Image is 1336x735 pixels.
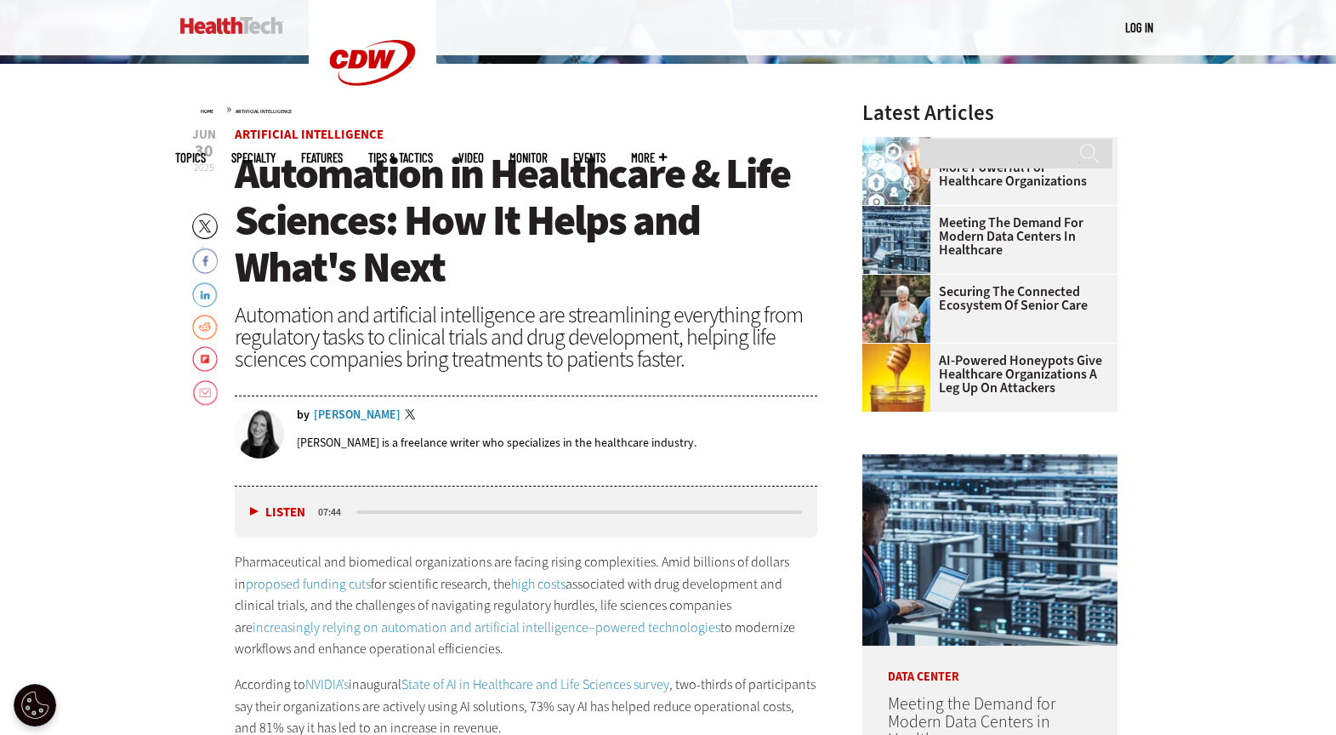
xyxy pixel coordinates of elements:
div: Cookie Settings [14,684,56,726]
a: Twitter [405,409,420,423]
a: engineer with laptop overlooking data center [862,206,939,219]
div: duration [316,504,354,520]
a: jar of honey with a honey dipper [862,344,939,357]
div: User menu [1125,19,1153,37]
img: Home [180,17,283,34]
a: high costs [511,575,566,593]
p: Data Center [862,646,1117,683]
span: Automation in Healthcare & Life Sciences: How It Helps and What's Next [235,145,790,295]
a: MonITor [509,151,548,164]
a: NVIDIA’s [305,675,349,693]
a: proposed funding cuts [246,575,371,593]
a: Events [573,151,605,164]
a: Log in [1125,20,1153,35]
img: jar of honey with a honey dipper [862,344,930,412]
button: Listen [250,506,305,519]
img: engineer with laptop overlooking data center [862,206,930,274]
p: [PERSON_NAME] is a freelance writer who specializes in the healthcare industry. [297,435,696,451]
img: Healthcare and hacking concept [862,137,930,205]
a: Features [301,151,343,164]
div: Automation and artificial intelligence are streamlining everything from regulatory tasks to clini... [235,304,818,370]
img: nurse walks with senior woman through a garden [862,275,930,343]
span: by [297,409,310,421]
img: engineer with laptop overlooking data center [862,454,1117,646]
a: State of AI in Healthcare and Life Sciences survey [401,675,669,693]
p: Pharmaceutical and biomedical organizations are facing rising complexities. Amid billions of doll... [235,551,818,660]
a: Securing the Connected Ecosystem of Senior Care [862,285,1107,312]
img: Erin Laviola [235,409,284,459]
a: Meeting the Demand for Modern Data Centers in Healthcare [862,216,1107,257]
a: Video [458,151,484,164]
a: nurse walks with senior woman through a garden [862,275,939,288]
a: Healthcare and hacking concept [862,137,939,151]
a: AI Makes Penetration Testing More Powerful for Healthcare Organizations [862,147,1107,188]
a: [PERSON_NAME] [314,409,401,421]
span: Topics [175,151,206,164]
span: More [631,151,667,164]
span: Specialty [231,151,276,164]
a: Tips & Tactics [368,151,433,164]
a: increasingly relying on automation and artificial intelligence–powered technologies [253,618,720,636]
button: Open Preferences [14,684,56,726]
a: AI-Powered Honeypots Give Healthcare Organizations a Leg Up on Attackers [862,354,1107,395]
div: media player [235,487,818,538]
a: CDW [309,112,436,130]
